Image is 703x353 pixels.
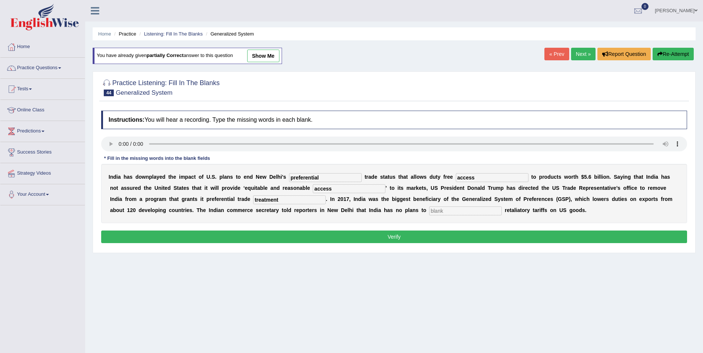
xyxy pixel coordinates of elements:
b: h [507,185,510,191]
b: a [655,174,658,180]
b: r [523,185,525,191]
b: m [180,174,185,180]
b: s [291,185,294,191]
input: blank [429,206,502,215]
li: Generalized System [204,30,254,37]
b: t [557,174,558,180]
b: e [546,185,549,191]
a: Home [0,37,85,55]
b: h [543,185,547,191]
b: t [607,185,609,191]
b: r [571,174,573,180]
b: s [186,185,189,191]
b: . [610,174,611,180]
b: s [401,185,404,191]
b: t [388,174,389,180]
a: Strategy Videos [0,163,85,182]
b: e [243,174,246,180]
b: e [447,174,450,180]
b: s [667,174,670,180]
b: t [194,174,196,180]
b: m [496,185,500,191]
b: f [202,174,204,180]
b: l [152,174,154,180]
b: e [265,185,268,191]
b: a [224,174,227,180]
b: o [391,185,395,191]
b: d [250,174,253,180]
b: S [173,185,177,191]
b: t [634,174,636,180]
b: N [256,174,259,180]
b: t [541,185,543,191]
b: h [146,185,149,191]
b: U [552,185,556,191]
b: n [296,185,300,191]
b: r [491,185,493,191]
b: S [434,185,438,191]
b: e [149,185,152,191]
b: e [525,185,528,191]
b: l [600,174,602,180]
b: e [135,185,138,191]
b: u [130,185,133,191]
b: w [142,174,146,180]
b: d [454,185,457,191]
b: n [273,185,277,191]
input: blank [313,184,385,193]
b: e [450,174,453,180]
b: P [441,185,444,191]
b: n [146,174,149,180]
b: i [254,185,255,191]
a: Success Stories [0,142,85,161]
b: r [225,185,227,191]
b: u [251,185,254,191]
b: r [444,185,446,191]
b: a [179,185,182,191]
b: r [133,185,135,191]
b: s [130,174,133,180]
b: s [424,174,427,180]
h4: You will hear a recording. Type the missing words in each blank. [101,111,687,129]
b: h [170,174,173,180]
b: o [238,174,241,180]
b: a [604,185,607,191]
b: e [591,185,594,191]
b: T [488,185,491,191]
b: s [283,174,286,180]
b: y [156,174,159,180]
b: w [420,174,424,180]
b: f [443,174,445,180]
b: v [230,185,233,191]
b: w [210,185,215,191]
b: s [617,185,620,191]
b: t [365,174,367,180]
b: t [182,185,183,191]
b: n [606,174,610,180]
b: ' [282,174,283,180]
b: a [617,174,620,180]
b: d [135,174,139,180]
input: blank [456,173,528,182]
button: Verify [101,231,687,243]
b: e [259,174,262,180]
b: p [219,174,223,180]
b: d [430,174,433,180]
b: d [276,185,280,191]
b: i [281,174,282,180]
b: i [654,174,655,180]
b: a [368,174,371,180]
b: r [565,185,567,191]
b: l [480,185,482,191]
b: d [371,174,375,180]
b: o [568,174,571,180]
b: t [531,174,533,180]
a: Home [98,31,111,37]
b: p [501,185,504,191]
b: u [389,174,393,180]
b: t [463,185,465,191]
li: Practice [112,30,136,37]
b: a [288,185,291,191]
b: a [411,174,414,180]
b: . [210,174,212,180]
